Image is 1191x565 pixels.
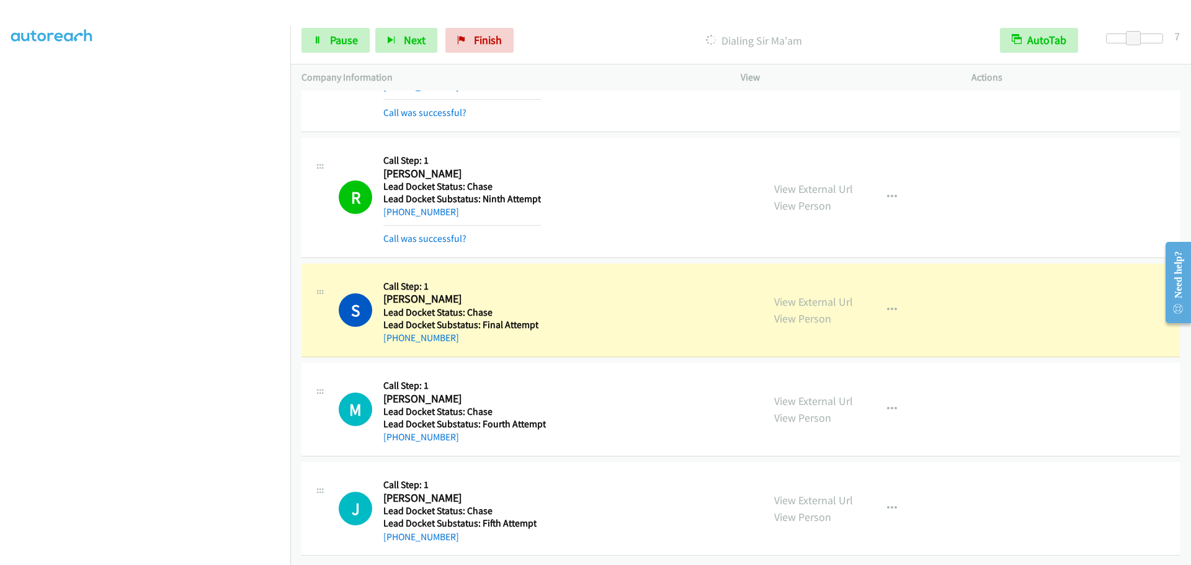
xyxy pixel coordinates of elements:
h5: Lead Docket Status: Chase [383,180,541,193]
a: [PHONE_NUMBER] [383,81,459,92]
a: View External Url [774,182,853,196]
h1: R [339,180,372,214]
a: View External Url [774,493,853,507]
h2: [PERSON_NAME] [383,167,541,181]
p: Dialing Sir Ma'am [530,32,978,49]
iframe: Resource Center [1155,233,1191,332]
h5: Lead Docket Status: Chase [383,505,537,517]
h2: [PERSON_NAME] [383,491,537,505]
a: Finish [445,28,514,53]
h5: Call Step: 1 [383,154,541,167]
a: View Person [774,311,831,326]
h5: Lead Docket Substatus: Fourth Attempt [383,418,546,430]
button: Next [375,28,437,53]
div: The call is yet to be attempted [339,492,372,525]
a: [PHONE_NUMBER] [383,431,459,443]
h5: Lead Docket Substatus: Final Attempt [383,319,538,331]
h1: S [339,293,372,327]
h5: Lead Docket Substatus: Ninth Attempt [383,193,541,205]
h5: Call Step: 1 [383,380,546,392]
h1: M [339,393,372,426]
a: View Person [774,198,831,213]
div: The call is yet to be attempted [339,393,372,426]
h2: [PERSON_NAME] [383,292,538,306]
p: Company Information [301,70,718,85]
a: View Person [774,411,831,425]
a: View External Url [774,295,853,309]
div: 7 [1174,28,1180,45]
a: [PHONE_NUMBER] [383,531,459,543]
h5: Call Step: 1 [383,280,538,293]
a: Call was successful? [383,107,466,118]
button: AutoTab [1000,28,1078,53]
a: View Person [774,510,831,524]
h5: Call Step: 1 [383,479,537,491]
span: Pause [330,33,358,47]
span: Finish [474,33,502,47]
p: Actions [971,70,1180,85]
p: View [741,70,949,85]
a: Call was successful? [383,233,466,244]
h2: [PERSON_NAME] [383,392,546,406]
a: [PHONE_NUMBER] [383,332,459,344]
h5: Lead Docket Status: Chase [383,306,538,319]
a: [PHONE_NUMBER] [383,206,459,218]
span: Next [404,33,426,47]
h5: Lead Docket Substatus: Fifth Attempt [383,517,537,530]
a: Pause [301,28,370,53]
a: View External Url [774,394,853,408]
h1: J [339,492,372,525]
h5: Lead Docket Status: Chase [383,406,546,418]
